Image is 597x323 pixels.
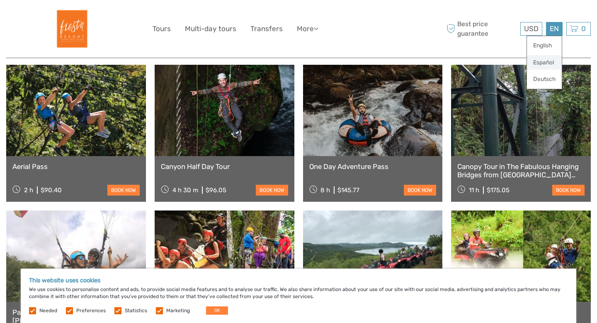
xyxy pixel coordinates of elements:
[24,186,33,194] span: 2 h
[95,13,105,23] button: Open LiveChat chat widget
[107,185,140,196] a: book now
[29,277,568,284] h5: This website uses cookies
[404,185,436,196] a: book now
[12,162,140,171] a: Aerial Pass
[153,23,171,35] a: Tours
[469,186,479,194] span: 11 h
[41,186,62,194] div: $90.40
[206,186,226,194] div: $96.05
[256,185,288,196] a: book now
[320,186,330,194] span: 8 h
[445,20,519,38] span: Best price guarantee
[527,72,562,87] a: Deutsch
[76,307,106,314] label: Preferences
[172,186,198,194] span: 4 h 30 m
[546,22,563,36] div: EN
[487,186,510,194] div: $175.05
[457,162,585,179] a: Canopy Tour in The Fabulous Hanging Bridges from [GEOGRAPHIC_DATA][PERSON_NAME]
[580,24,587,33] span: 0
[125,307,147,314] label: Statistics
[527,38,562,53] a: English
[166,307,190,314] label: Marketing
[48,6,93,51] img: Fiesta Resort
[524,24,539,33] span: USD
[337,186,359,194] div: $145.77
[185,23,236,35] a: Multi-day tours
[206,306,228,315] button: OK
[250,23,283,35] a: Transfers
[39,307,57,314] label: Needed
[297,23,318,35] a: More
[12,15,94,21] p: We're away right now. Please check back later!
[21,269,576,323] div: We use cookies to personalise content and ads, to provide social media features and to analyse ou...
[527,55,562,70] a: Español
[309,162,437,171] a: One Day Adventure Pass
[161,162,288,171] a: Canyon Half Day Tour
[552,185,585,196] a: book now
